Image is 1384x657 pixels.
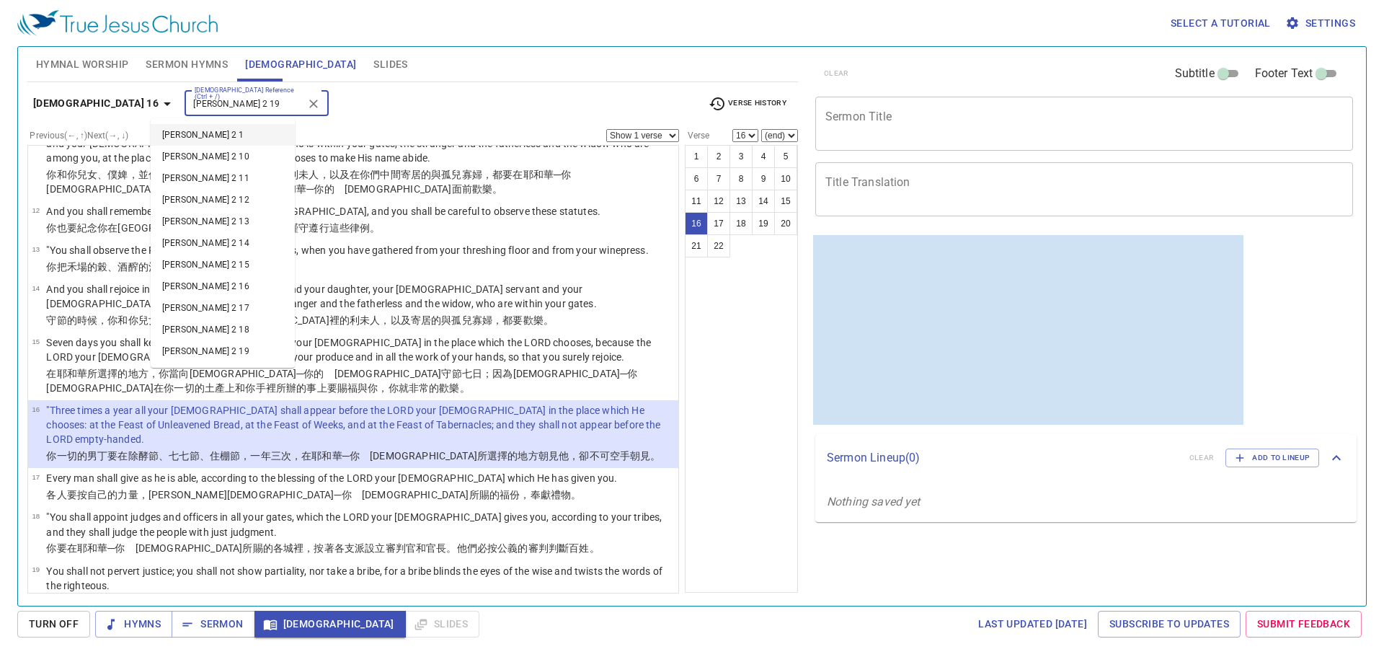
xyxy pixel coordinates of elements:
wh3068: 所選擇 [46,368,647,394]
wh2706: 。 [370,222,380,234]
button: 21 [685,234,708,257]
wh3490: 寡婦 [472,314,554,326]
wh3881: ，以及寄居的 [380,314,554,326]
p: 你一切的男丁 [46,449,674,463]
wh7931: 為他名 [195,183,503,195]
wh8179: 裡的利未人 [329,314,554,326]
wh3117: 。 [291,261,301,273]
span: Subscribe to Updates [1109,615,1229,633]
wh3027: 裡所辦的事 [266,382,470,394]
wh977: 立 [185,183,503,195]
button: 4 [752,145,775,168]
button: 2 [707,145,730,168]
button: 3 [729,145,753,168]
wh1323: 、僕 [159,314,554,326]
wh430: 所選擇 [154,183,502,195]
a: Last updated [DATE] [972,611,1093,638]
button: Verse History [700,93,795,115]
button: Select a tutorial [1165,10,1277,37]
wh5650: 。你要謹守 [258,222,381,234]
wh2138: 要在除酵 [107,450,660,462]
button: 12 [707,190,730,213]
wh1616: 與孤兒 [441,314,554,326]
input: Type Bible Reference [189,95,301,112]
wh376: 要按自己的力量，[PERSON_NAME][DEMOGRAPHIC_DATA] [67,489,582,501]
p: 守節 [46,313,674,327]
button: 6 [685,167,708,190]
span: 14 [32,284,40,292]
wh8055: 。 [544,314,554,326]
button: 14 [752,190,775,213]
wh5414: 的各城 [263,542,600,554]
wh977: 的地方 [46,368,647,394]
li: [PERSON_NAME] 2 13 [151,211,295,232]
button: Hymns [95,611,172,638]
span: Sermon [183,615,243,633]
label: Verse [685,131,709,140]
li: [PERSON_NAME] 2 19 [151,340,295,362]
button: 9 [752,167,775,190]
wh4725: ，在耶和華 [256,183,503,195]
span: [DEMOGRAPHIC_DATA] [266,615,394,633]
p: 你要在耶和華 [46,541,674,555]
wh519: ，並住在[GEOGRAPHIC_DATA] [46,169,581,195]
span: Select a tutorial [1171,14,1271,32]
wh2142: 你在[GEOGRAPHIC_DATA] [97,222,380,234]
wh7200: 他，卻不可空手 [559,450,661,462]
span: 13 [32,245,40,253]
wh8179: 裡，按著各支派 [293,542,600,554]
span: [DEMOGRAPHIC_DATA] [245,56,356,74]
p: 你也要紀念 [46,221,600,235]
wh430: 所賜 [242,542,599,554]
p: Seven days you shall keep a sacred feast to the LORD your [DEMOGRAPHIC_DATA] in the place which t... [46,335,674,364]
a: Submit Feedback [1246,611,1362,638]
wh8199: 百姓 [569,542,599,554]
p: Every man shall give as he is able, according to the blessing of the LORD your [DEMOGRAPHIC_DATA]... [46,471,617,485]
wh2282: 的時候，你和你兒 [67,314,554,326]
wh430: 在你一切的土產 [154,382,470,394]
wh8141: 三 [271,450,661,462]
wh4941: 判斷 [549,542,600,554]
wh519: ，並住在[GEOGRAPHIC_DATA] [190,314,554,326]
wh3068: ─你 [DEMOGRAPHIC_DATA] [107,542,599,554]
p: "You shall observe the Feast of Tabernacles seven days, when you have gathered from your threshin... [46,243,648,257]
button: [DEMOGRAPHIC_DATA] [254,611,406,638]
span: Subtitle [1175,65,1215,82]
wh8179: 裡的利未人 [46,169,581,195]
span: Footer Text [1255,65,1313,82]
button: 22 [707,234,730,257]
span: 19 [32,565,40,573]
wh3068: ─你 [DEMOGRAPHIC_DATA] [334,489,582,501]
wh2282: 、七七 [159,450,661,462]
i: Nothing saved yet [827,495,921,508]
span: Turn Off [29,615,79,633]
wh7200: 。 [650,450,660,462]
button: 13 [729,190,753,213]
button: Add to Lineup [1225,449,1319,467]
wh7969: 次 [281,450,661,462]
wh1637: 、酒醡的酒 [107,261,301,273]
wh8055: 。 [492,183,502,195]
label: Previous (←, ↑) Next (→, ↓) [30,131,128,140]
wh1293: ，奉獻禮物 [520,489,581,501]
button: 17 [707,212,730,235]
span: Hymnal Worship [36,56,129,74]
a: Subscribe to Updates [1098,611,1241,638]
span: Submit Feedback [1257,615,1350,633]
wh6664: 的審判 [518,542,599,554]
wh7620: 節 [190,450,661,462]
wh7387: 朝見 [630,450,660,462]
span: Settings [1288,14,1355,32]
li: [PERSON_NAME] 2 14 [151,232,295,254]
wh7626: 設立 [365,542,600,554]
span: Slides [373,56,407,74]
wh3027: 。 [571,489,581,501]
button: Turn Off [17,611,90,638]
button: 20 [774,212,797,235]
button: 19 [752,212,775,235]
span: Hymns [107,615,161,633]
wh8034: 的居所 [225,183,502,195]
span: Add to Lineup [1235,451,1310,464]
span: 18 [32,512,40,520]
iframe: from-child [809,232,1247,428]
